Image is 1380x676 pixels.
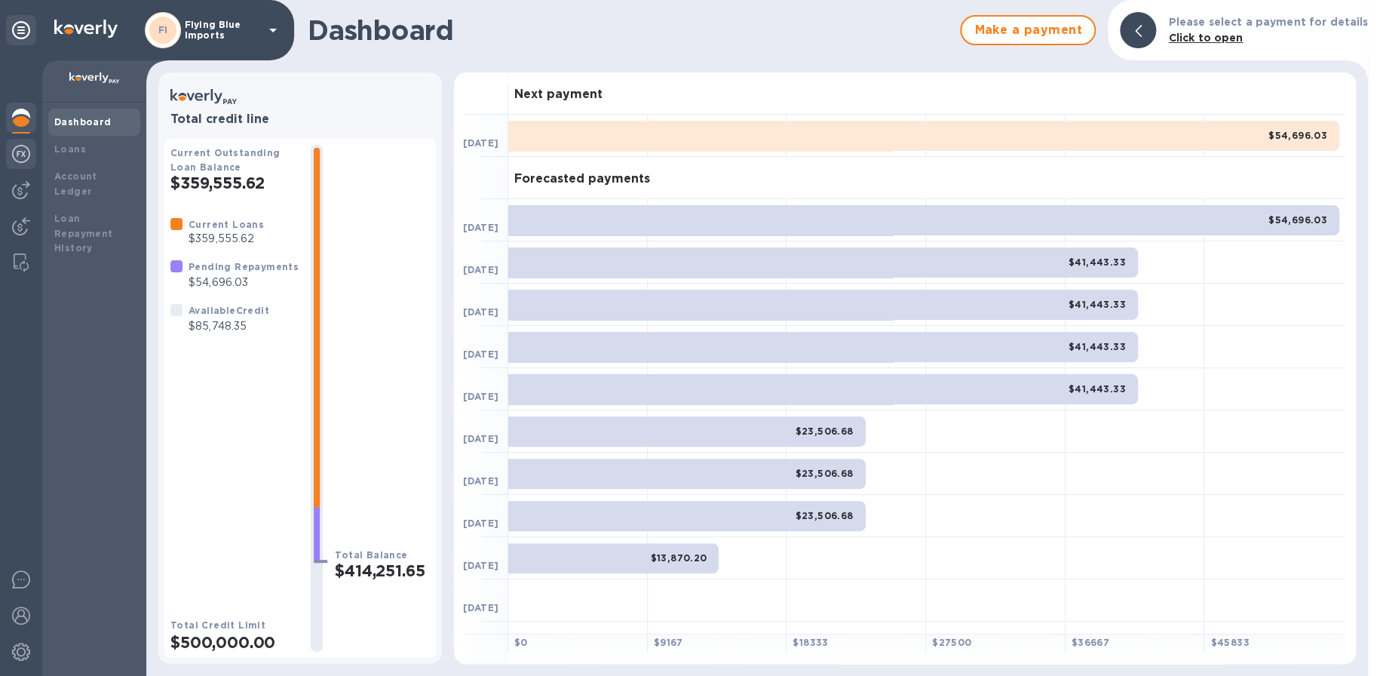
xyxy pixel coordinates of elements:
div: Unpin categories [6,15,36,45]
p: $359,555.62 [189,231,264,247]
b: Please select a payment for details [1168,16,1368,28]
button: Make a payment [960,15,1096,45]
h2: $359,555.62 [170,174,299,192]
b: FI [158,24,168,35]
b: Click to open [1168,32,1243,44]
b: $54,696.03 [1268,214,1327,226]
b: $41,443.33 [1069,299,1126,310]
b: Pending Repayments [189,261,299,272]
b: $ 45833 [1210,637,1249,648]
p: $54,696.03 [189,275,299,290]
b: [DATE] [463,475,498,487]
b: Dashboard [54,116,112,128]
b: $ 18333 [793,637,828,648]
b: [DATE] [463,560,498,571]
b: $ 27500 [932,637,971,648]
h3: Total credit line [170,112,430,127]
b: $23,506.68 [796,426,854,437]
b: [DATE] [463,306,498,318]
b: Loan Repayment History [54,213,113,254]
img: Foreign exchange [12,145,30,163]
span: Make a payment [974,21,1082,39]
b: [DATE] [463,222,498,233]
b: $41,443.33 [1069,341,1126,352]
b: $23,506.68 [796,510,854,521]
b: $ 0 [514,637,528,648]
b: [DATE] [463,264,498,275]
b: $13,870.20 [650,552,707,564]
b: [DATE] [463,433,498,444]
h1: Dashboard [308,14,952,46]
b: Loans [54,143,86,155]
b: Current Outstanding Loan Balance [170,147,281,173]
b: $54,696.03 [1268,130,1327,141]
b: Current Loans [189,219,264,230]
b: [DATE] [463,349,498,360]
h2: $414,251.65 [335,561,430,580]
b: [DATE] [463,137,498,149]
h2: $500,000.00 [170,633,299,652]
p: $85,748.35 [189,318,269,334]
h3: Next payment [514,88,603,102]
b: [DATE] [463,391,498,402]
b: [DATE] [463,518,498,529]
img: Logo [54,20,118,38]
p: Flying Blue Imports [185,20,260,41]
b: $41,443.33 [1069,257,1126,268]
b: $ 9167 [654,637,683,648]
b: $ 36667 [1072,637,1109,648]
b: Total Balance [335,549,407,561]
b: Total Credit Limit [170,619,265,631]
h3: Forecasted payments [514,172,650,186]
b: $41,443.33 [1069,383,1126,395]
b: Available Credit [189,305,269,316]
b: $23,506.68 [796,468,854,479]
b: [DATE] [463,602,498,613]
b: Account Ledger [54,171,97,197]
